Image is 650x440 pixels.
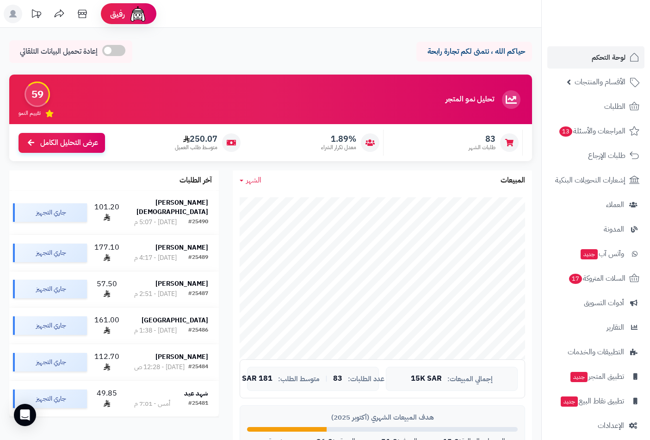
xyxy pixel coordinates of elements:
[501,176,525,185] h3: المبيعات
[20,46,98,57] span: إعادة تحميل البيانات التلقائي
[175,134,217,144] span: 250.07
[547,194,644,216] a: العملاء
[13,353,87,371] div: جاري التجهيز
[325,375,328,382] span: |
[547,46,644,69] a: لوحة التحكم
[581,249,598,259] span: جديد
[555,174,625,187] span: إشعارات التحويلات البنكية
[333,375,342,383] span: 83
[142,315,208,325] strong: [GEOGRAPHIC_DATA]
[188,289,208,299] div: #25487
[598,419,624,432] span: الإعدادات
[547,341,644,363] a: التطبيقات والخدمات
[188,253,208,263] div: #25489
[19,133,105,153] a: عرض التحليل الكامل
[129,5,147,23] img: ai-face.png
[547,267,644,289] a: السلات المتروكة17
[91,381,124,417] td: 49.85
[547,292,644,314] a: أدوات التسويق
[570,372,588,382] span: جديد
[547,243,644,265] a: وآتس آبجديد
[134,326,177,335] div: [DATE] - 1:38 م
[246,175,261,186] span: الشهر
[580,247,624,260] span: وآتس آب
[607,321,624,334] span: التقارير
[184,389,208,398] strong: شهد عيد
[110,8,125,19] span: رفيق
[561,396,578,407] span: جديد
[180,176,212,185] h3: آخر الطلبات
[568,346,624,358] span: التطبيقات والخدمات
[91,308,124,344] td: 161.00
[569,274,582,284] span: 17
[188,218,208,227] div: #25490
[411,375,442,383] span: 15K SAR
[588,149,625,162] span: طلبات الإرجاع
[547,169,644,191] a: إشعارات التحويلات البنكية
[547,95,644,118] a: الطلبات
[547,218,644,240] a: المدونة
[558,125,625,138] span: المراجعات والأسئلة
[175,144,217,151] span: متوسط طلب العميل
[155,279,208,289] strong: [PERSON_NAME]
[559,126,572,137] span: 13
[134,253,177,263] div: [DATE] - 4:17 م
[547,145,644,167] a: طلبات الإرجاع
[13,316,87,335] div: جاري التجهيز
[321,144,356,151] span: معدل تكرار الشراء
[570,370,624,383] span: تطبيق المتجر
[242,375,272,383] span: 181 SAR
[91,191,124,234] td: 101.20
[584,296,624,309] span: أدوات التسويق
[13,390,87,408] div: جاري التجهيز
[136,198,208,217] strong: [PERSON_NAME][DEMOGRAPHIC_DATA]
[155,352,208,362] strong: [PERSON_NAME]
[348,375,384,383] span: عدد الطلبات:
[13,280,87,298] div: جاري التجهيز
[278,375,320,383] span: متوسط الطلب:
[155,243,208,252] strong: [PERSON_NAME]
[91,271,124,308] td: 57.50
[547,415,644,437] a: الإعدادات
[469,144,495,151] span: طلبات الشهر
[446,95,494,104] h3: تحليل نمو المتجر
[134,363,185,372] div: [DATE] - 12:28 ص
[188,326,208,335] div: #25486
[91,344,124,380] td: 112.70
[547,390,644,412] a: تطبيق نقاط البيعجديد
[547,365,644,388] a: تطبيق المتجرجديد
[134,399,170,409] div: أمس - 7:01 م
[587,25,641,44] img: logo-2.png
[134,289,177,299] div: [DATE] - 2:51 م
[247,413,518,422] div: هدف المبيعات الشهري (أكتوبر 2025)
[321,134,356,144] span: 1.89%
[19,109,41,117] span: تقييم النمو
[604,100,625,113] span: الطلبات
[91,235,124,271] td: 177.10
[188,399,208,409] div: #25481
[40,138,98,148] span: عرض التحليل الكامل
[188,363,208,372] div: #25484
[592,51,625,64] span: لوحة التحكم
[606,198,624,211] span: العملاء
[134,218,177,227] div: [DATE] - 5:07 م
[575,75,625,88] span: الأقسام والمنتجات
[447,375,493,383] span: إجمالي المبيعات:
[240,175,261,186] a: الشهر
[25,5,48,25] a: تحديثات المنصة
[13,244,87,262] div: جاري التجهيز
[547,316,644,339] a: التقارير
[560,395,624,408] span: تطبيق نقاط البيع
[604,223,624,236] span: المدونة
[547,120,644,142] a: المراجعات والأسئلة13
[469,134,495,144] span: 83
[423,46,525,57] p: حياكم الله ، نتمنى لكم تجارة رابحة
[13,203,87,222] div: جاري التجهيز
[14,404,36,426] div: Open Intercom Messenger
[568,272,625,285] span: السلات المتروكة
